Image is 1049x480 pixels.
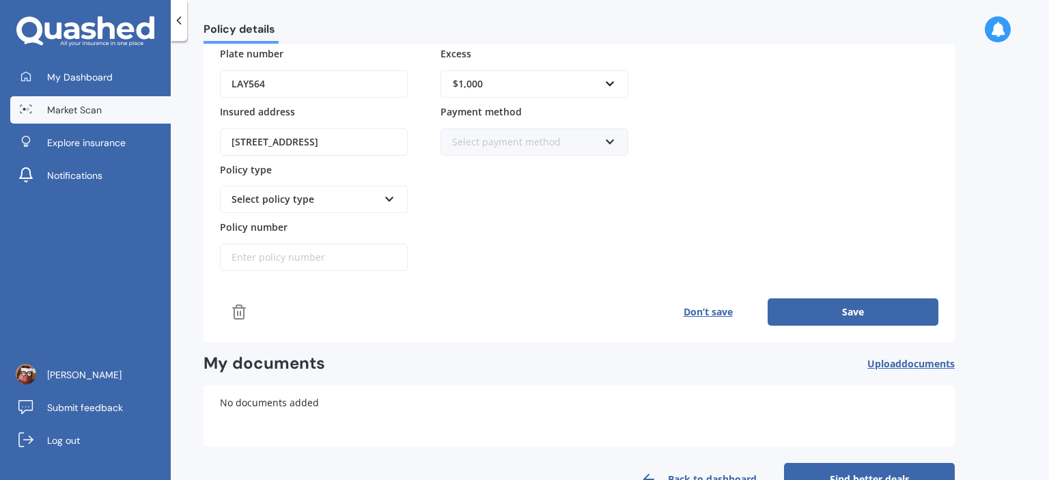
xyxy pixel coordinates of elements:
[901,357,955,370] span: documents
[47,136,126,150] span: Explore insurance
[867,358,955,369] span: Upload
[204,23,279,41] span: Policy details
[440,47,471,60] span: Excess
[16,364,36,384] img: ACg8ocKPmEasj8bPkciTrs2IFEJzgLoskqAezeJjjfL68DkT3X2Yi8wr=s96-c
[204,353,325,374] h2: My documents
[220,221,288,234] span: Policy number
[220,47,283,60] span: Plate number
[232,192,378,207] div: Select policy type
[220,163,272,175] span: Policy type
[867,353,955,374] button: Uploaddocuments
[10,427,171,454] a: Log out
[10,63,171,91] a: My Dashboard
[453,76,600,91] div: $1,000
[452,135,599,150] div: Select payment method
[47,401,123,414] span: Submit feedback
[440,105,522,118] span: Payment method
[47,169,102,182] span: Notifications
[220,70,408,98] input: Enter plate number
[768,298,938,326] button: Save
[220,244,408,271] input: Enter policy number
[47,103,102,117] span: Market Scan
[204,385,955,447] div: No documents added
[648,298,768,326] button: Don’t save
[10,129,171,156] a: Explore insurance
[10,394,171,421] a: Submit feedback
[47,368,122,382] span: [PERSON_NAME]
[10,361,171,389] a: [PERSON_NAME]
[47,70,113,84] span: My Dashboard
[10,162,171,189] a: Notifications
[47,434,80,447] span: Log out
[10,96,171,124] a: Market Scan
[220,105,295,118] span: Insured address
[220,128,408,156] input: Enter address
